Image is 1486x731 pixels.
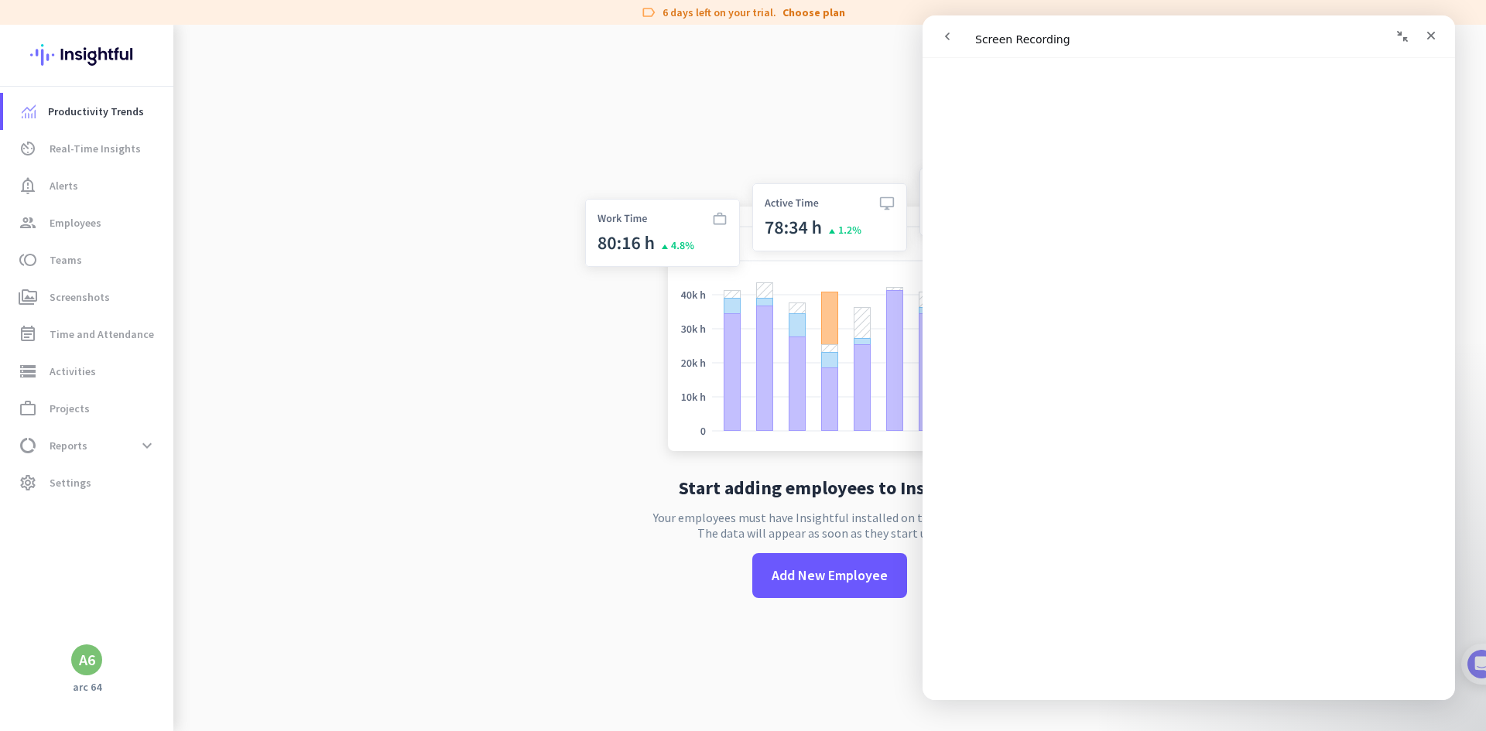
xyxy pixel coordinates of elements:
span: Employees [50,213,101,232]
h2: Start adding employees to Insightful [679,479,981,497]
button: expand_more [133,432,161,459]
span: Productivity Trends [48,102,144,121]
i: notification_important [19,176,37,195]
iframe: Intercom live chat [923,15,1455,700]
p: Your employees must have Insightful installed on their computers. The data will appear as soon as... [653,510,1006,541]
span: Teams [50,251,82,269]
span: Projects [50,399,90,418]
i: settings [19,473,37,492]
span: Real-Time Insights [50,139,141,158]
span: Time and Attendance [50,325,154,343]
a: data_usageReportsexpand_more [3,427,173,464]
span: Add New Employee [772,565,888,586]
i: group [19,213,37,232]
i: toll [19,251,37,269]
a: perm_mediaScreenshots [3,278,173,316]
span: Settings [50,473,91,492]
span: Alerts [50,176,78,195]
a: Choose plan [782,5,845,20]
a: notification_importantAlerts [3,167,173,204]
button: Add New Employee [752,553,907,598]
img: menu-item [22,104,36,118]
div: A6 [79,652,95,668]
i: event_note [19,325,37,343]
span: Activities [50,362,96,381]
img: Insightful logo [30,25,143,85]
a: tollTeams [3,241,173,278]
i: av_timer [19,139,37,158]
a: event_noteTime and Attendance [3,316,173,353]
i: work_outline [19,399,37,418]
a: menu-itemProductivity Trends [3,93,173,130]
span: Screenshots [50,288,110,306]
img: no-search-results [574,159,1086,466]
i: data_usage [19,436,37,455]
a: settingsSettings [3,464,173,501]
a: av_timerReal-Time Insights [3,130,173,167]
i: perm_media [19,288,37,306]
span: Reports [50,436,87,455]
a: storageActivities [3,353,173,390]
i: storage [19,362,37,381]
a: work_outlineProjects [3,390,173,427]
i: label [641,5,656,20]
a: groupEmployees [3,204,173,241]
